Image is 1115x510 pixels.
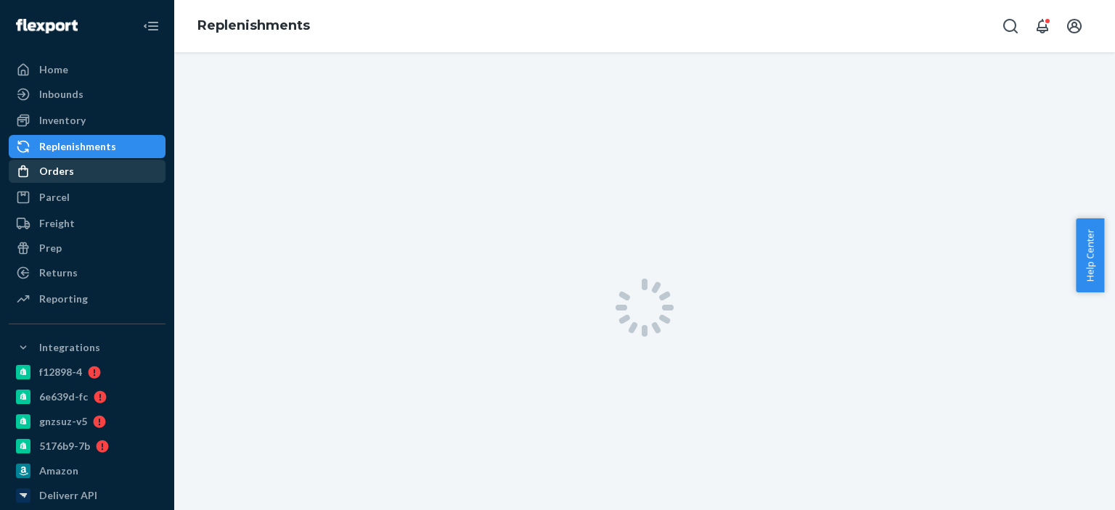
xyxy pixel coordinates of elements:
a: Replenishments [197,17,310,33]
button: Open account menu [1060,12,1089,41]
button: Open Search Box [996,12,1025,41]
div: Deliverr API [39,488,97,503]
a: Inventory [9,109,166,132]
img: Flexport logo [16,19,78,33]
button: Integrations [9,336,166,359]
a: Amazon [9,459,166,482]
a: Prep [9,237,166,260]
a: Home [9,58,166,81]
div: Inbounds [39,87,83,102]
div: gnzsuz-v5 [39,414,87,429]
a: Replenishments [9,135,166,158]
button: Help Center [1076,218,1104,292]
a: Returns [9,261,166,284]
a: Orders [9,160,166,183]
div: Home [39,62,68,77]
a: Deliverr API [9,484,166,507]
div: Reporting [39,292,88,306]
a: Parcel [9,186,166,209]
a: Inbounds [9,83,166,106]
a: Freight [9,212,166,235]
ol: breadcrumbs [186,5,322,47]
div: Integrations [39,340,100,355]
div: Prep [39,241,62,255]
div: Amazon [39,464,78,478]
div: Parcel [39,190,70,205]
a: 5176b9-7b [9,435,166,458]
a: 6e639d-fc [9,385,166,408]
div: Orders [39,164,74,178]
div: Inventory [39,113,86,128]
a: f12898-4 [9,361,166,384]
div: Replenishments [39,139,116,154]
div: f12898-4 [39,365,82,379]
a: gnzsuz-v5 [9,410,166,433]
button: Open notifications [1028,12,1057,41]
div: Freight [39,216,75,231]
a: Reporting [9,287,166,310]
button: Close Navigation [136,12,166,41]
div: 6e639d-fc [39,390,88,404]
div: 5176b9-7b [39,439,90,453]
div: Returns [39,266,78,280]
